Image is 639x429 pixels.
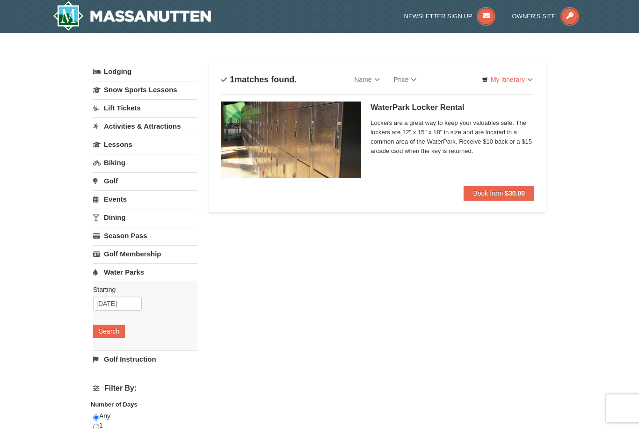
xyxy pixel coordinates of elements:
[221,102,361,178] img: 6619917-1005-d92ad057.png
[512,13,580,20] a: Owner's Site
[93,136,197,153] a: Lessons
[347,70,386,89] a: Name
[91,401,138,408] strong: Number of Days
[93,117,197,135] a: Activities & Attractions
[473,189,503,197] span: Book from
[93,209,197,226] a: Dining
[93,263,197,281] a: Water Parks
[387,70,424,89] a: Price
[512,13,556,20] span: Owner's Site
[93,99,197,116] a: Lift Tickets
[93,285,190,294] label: Starting
[93,227,197,244] a: Season Pass
[93,172,197,189] a: Golf
[370,103,534,112] h5: WaterPark Locker Rental
[53,1,211,31] img: Massanutten Resort Logo
[93,63,197,80] a: Lodging
[464,186,534,201] button: Book from $30.00
[93,81,197,98] a: Snow Sports Lessons
[93,245,197,262] a: Golf Membership
[370,118,534,156] span: Lockers are a great way to keep your valuables safe. The lockers are 12" x 15" x 18" in size and ...
[93,190,197,208] a: Events
[404,13,496,20] a: Newsletter Sign Up
[404,13,472,20] span: Newsletter Sign Up
[505,189,525,197] strong: $30.00
[53,1,211,31] a: Massanutten Resort
[93,350,197,368] a: Golf Instruction
[93,384,197,393] h4: Filter By:
[93,154,197,171] a: Biking
[93,325,125,338] button: Search
[476,73,539,87] a: My Itinerary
